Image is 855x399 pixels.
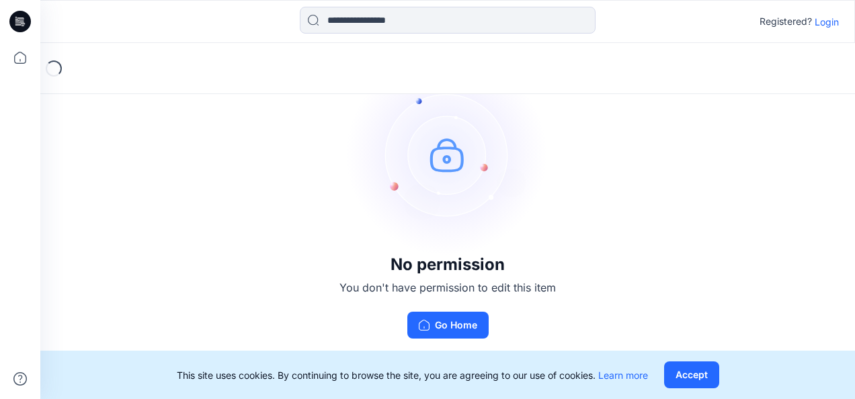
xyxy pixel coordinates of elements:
p: Login [815,15,839,29]
a: Learn more [598,369,648,381]
button: Accept [664,361,719,388]
img: no-perm.svg [347,54,548,255]
button: Go Home [407,312,489,339]
p: This site uses cookies. By continuing to browse the site, you are agreeing to our use of cookies. [177,368,648,382]
p: Registered? [760,13,812,30]
h3: No permission [339,255,556,274]
p: You don't have permission to edit this item [339,279,556,296]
